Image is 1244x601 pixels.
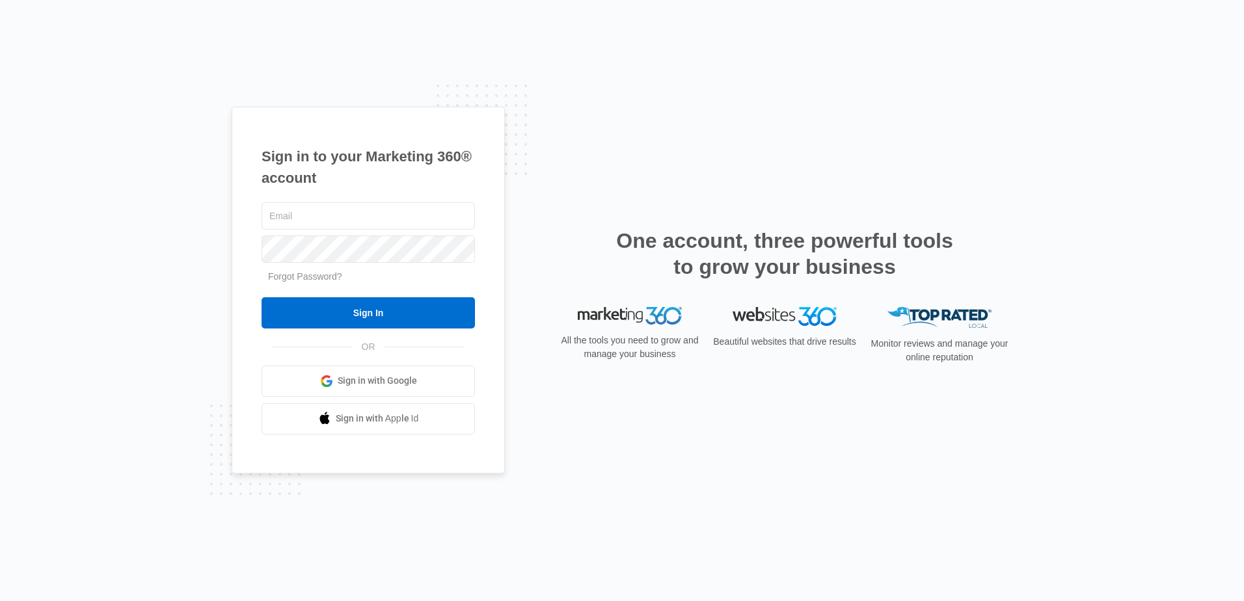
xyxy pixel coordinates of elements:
[262,297,475,328] input: Sign In
[262,403,475,434] a: Sign in with Apple Id
[867,337,1012,364] p: Monitor reviews and manage your online reputation
[578,307,682,325] img: Marketing 360
[268,271,342,282] a: Forgot Password?
[262,366,475,397] a: Sign in with Google
[262,202,475,230] input: Email
[353,340,385,354] span: OR
[612,228,957,280] h2: One account, three powerful tools to grow your business
[262,146,475,189] h1: Sign in to your Marketing 360® account
[338,374,417,388] span: Sign in with Google
[733,307,837,326] img: Websites 360
[336,412,419,425] span: Sign in with Apple Id
[887,307,992,328] img: Top Rated Local
[712,335,858,349] p: Beautiful websites that drive results
[557,334,703,361] p: All the tools you need to grow and manage your business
